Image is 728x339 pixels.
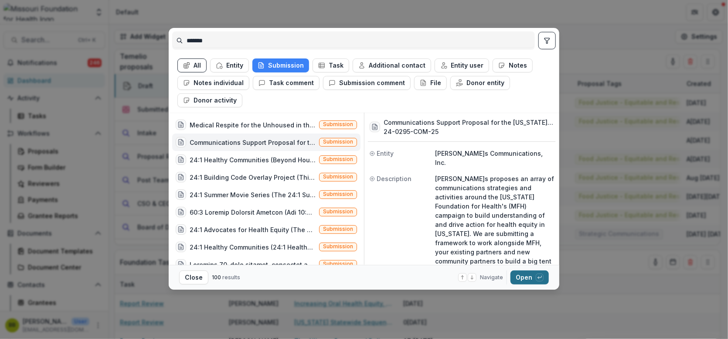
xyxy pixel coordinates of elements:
p: [PERSON_NAME]s proposes an array of communications strategies and activities around the [US_STATE... [435,174,554,293]
span: Submission [323,243,353,250]
div: Loremips 70-dolo sitamet, consectet adipisc, elitseddoe tem incid utlabore et dolorem al enimadmi... [190,260,316,269]
button: Additional contact [353,58,431,72]
span: Submission [323,156,353,162]
button: Submission [252,58,309,72]
button: Open [510,271,549,284]
button: Donor entity [450,76,510,90]
div: 24:1 Building Code Overlay Project (This Building Code Overlay project is a two-year, cross-secto... [190,173,316,182]
button: Notes [493,58,533,72]
span: results [222,274,240,281]
span: Submission [323,191,353,197]
h3: 24-0295-COM-25 [384,127,554,136]
button: Entity [210,58,249,72]
p: [PERSON_NAME]s Communications, Inc. [435,149,554,167]
button: Notes individual [177,76,249,90]
span: Submission [323,139,353,145]
div: 24:1 Healthy Communities (Beyond Housing requests funds to continue the 24:1 Healthy Communities ... [190,155,316,164]
button: File [414,76,447,90]
span: Navigate [480,274,503,281]
button: Task comment [253,76,320,90]
span: Submission [323,174,353,180]
button: Submission comment [323,76,411,90]
button: toggle filters [538,32,556,49]
h3: Communications Support Proposal for the [US_STATE] Foundation for Healths Health Equity Campaign [384,118,554,127]
span: Submission [323,261,353,267]
div: 60:3 Loremip Dolorsit Ametcon (Adi 10:4 Elitsed Doeiusmo Tempori utla etdolo m aliquae adminimven... [190,208,316,217]
div: 24:1 Healthy Communities (24:1 Healthy Communities is an initiative to reduce [MEDICAL_DATA] in t... [190,243,316,252]
span: 100 [212,274,221,281]
span: Description [377,174,412,183]
div: Medical Respite for the Unhoused in the [GEOGRAPHIC_DATA] ([GEOGRAPHIC_DATA] is working to close ... [190,120,316,130]
button: Task [313,58,349,72]
span: Entity [377,149,394,158]
button: Donor activity [177,93,242,107]
span: Submission [323,121,353,127]
button: Close [179,271,208,284]
div: Communications Support Proposal for the [US_STATE] Foundation for Healths Health Equity Campai[P... [190,138,316,147]
div: 24:1 Summer Movie Series (The 24:1 Summer Movie Series is a free monthly event that will build so... [190,190,316,199]
span: Submission [323,209,353,215]
button: All [177,58,207,72]
button: Entity user [435,58,489,72]
div: 24:1 Advocates for Health Equity (The 24:1 Initiative in the Normandy Schools Collaborative bring... [190,225,316,234]
span: Submission [323,226,353,232]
